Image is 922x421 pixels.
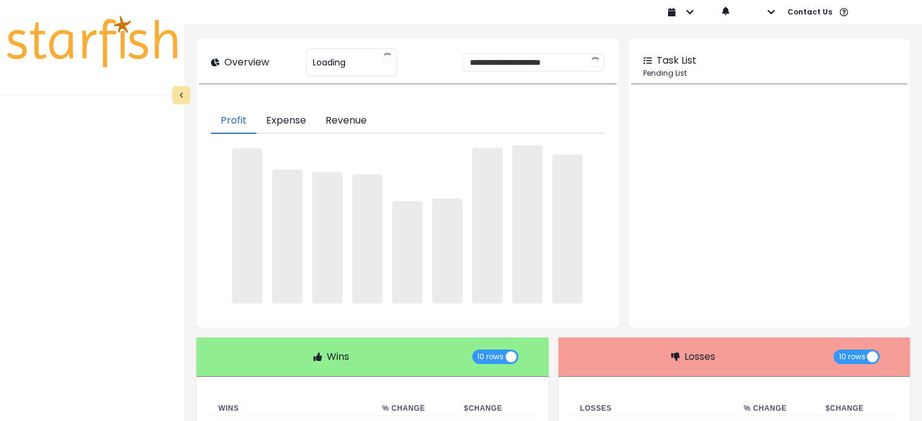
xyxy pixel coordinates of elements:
[643,68,895,79] p: Pending List
[312,172,342,303] span: ‌
[272,170,302,303] span: ‌
[372,401,454,416] th: % Change
[432,199,463,303] span: ‌
[316,108,376,134] button: Revenue
[327,350,349,364] p: Wins
[656,53,697,68] p: Task List
[224,55,269,70] p: Overview
[552,154,583,303] span: ‌
[256,108,316,134] button: Expense
[352,174,382,303] span: ‌
[512,145,543,303] span: ‌
[472,148,503,303] span: ‌
[209,401,372,416] th: Wins
[455,401,536,416] th: $ Change
[232,148,262,303] span: ‌
[684,350,715,364] p: Losses
[392,201,423,303] span: ‌
[313,50,346,75] span: Loading
[816,401,898,416] th: $ Change
[838,350,865,364] span: 10 rows
[570,401,734,416] th: Losses
[477,350,504,364] span: 10 rows
[734,401,816,416] th: % Change
[211,108,256,134] button: Profit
